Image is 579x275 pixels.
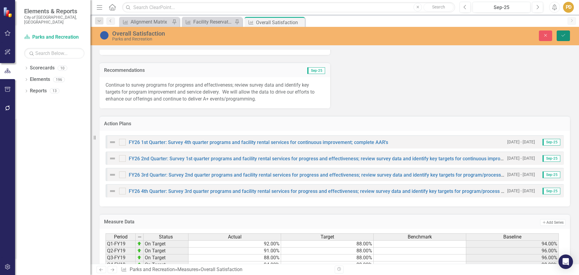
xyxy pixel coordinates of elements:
[137,235,142,239] img: 8DAGhfEEPCf229AAAAAElFTkSuQmCC
[507,155,535,161] small: [DATE] - [DATE]
[558,254,573,269] div: Open Intercom Messenger
[144,240,188,248] td: On Target
[543,171,560,178] span: Sep-25
[466,254,559,261] td: 96.00%
[503,234,521,240] span: Baseline
[106,261,136,268] td: Q4-FY19
[129,172,570,178] a: FY26 3rd Quarter: Survey 2nd quarter programs and facility rental services for progress and effec...
[281,254,374,261] td: 88.00%
[423,3,454,11] button: Search
[137,248,142,253] img: zOikAAAAAElFTkSuQmCC
[129,188,569,194] a: FY26 4th Quarter: Survey 3rd quarter programs and facility rental services for progress and effec...
[137,241,142,246] img: zOikAAAAAElFTkSuQmCC
[106,82,324,103] p: Continue to survey programs for progress and effectiveness; review survey data and identify key t...
[137,255,142,260] img: zOikAAAAAElFTkSuQmCC
[188,240,281,248] td: 92.00%
[100,30,109,40] img: No Information
[131,18,170,26] div: Alignment Matrix
[109,187,116,195] img: Not Defined
[24,15,84,25] small: City of [GEOGRAPHIC_DATA], [GEOGRAPHIC_DATA]
[540,219,565,226] button: Add Series
[121,266,330,273] div: » »
[129,156,553,161] a: FY26 2nd Quarter: Survey 1st quarter programs and facility rental services for progress and effec...
[188,254,281,261] td: 88.00%
[507,172,535,177] small: [DATE] - [DATE]
[104,68,257,73] h3: Recommendations
[201,267,242,272] div: Overall Satisfaction
[144,254,188,261] td: On Target
[130,267,175,272] a: Parks and Recreation
[122,2,455,13] input: Search ClearPoint...
[281,240,374,248] td: 88.00%
[24,34,84,41] a: Parks and Recreation
[144,248,188,254] td: On Target
[408,234,432,240] span: Benchmark
[321,234,334,240] span: Target
[3,7,14,18] img: ClearPoint Strategy
[144,261,188,268] td: On Target
[507,139,535,145] small: [DATE] - [DATE]
[112,37,363,41] div: Parks and Recreation
[466,248,559,254] td: 96.00%
[543,139,560,145] span: Sep-25
[177,267,198,272] a: Measures
[466,240,559,248] td: 94.00%
[188,261,281,268] td: 94.00%
[543,155,560,162] span: Sep-25
[507,188,535,194] small: [DATE] - [DATE]
[24,48,84,59] input: Search Below...
[473,2,530,13] button: Sep-25
[30,76,50,83] a: Elements
[543,188,560,194] span: Sep-25
[188,248,281,254] td: 91.00%
[109,171,116,178] img: Not Defined
[2,2,216,52] p: The department continues to use feedback of surveys to help determine programming decisions and m...
[129,139,388,145] a: FY26 1st Quarter: Survey 4th quarter programs and facility rental services for continuous improve...
[183,18,233,26] a: Facility Reservation Permits
[112,30,363,37] div: Overall Satisfaction
[281,261,374,268] td: 88.00%
[307,67,325,74] span: Sep-25
[104,121,565,126] h3: Action Plans
[281,248,374,254] td: 88.00%
[228,234,242,240] span: Actual
[106,254,136,261] td: Q3-FY19
[563,2,574,13] button: PD
[106,248,136,254] td: Q2-FY19
[466,261,559,268] td: 98.00%
[432,5,445,9] span: Search
[137,262,142,267] img: zOikAAAAAElFTkSuQmCC
[109,155,116,162] img: Not Defined
[256,19,303,26] div: Overall Satisfaction
[104,219,355,225] h3: Measure Data
[475,4,528,11] div: Sep-25
[109,139,116,146] img: Not Defined
[50,88,59,94] div: 13
[114,234,128,240] span: Period
[30,65,55,72] a: Scorecards
[30,88,47,94] a: Reports
[159,234,173,240] span: Status
[106,240,136,248] td: Q1-FY19
[193,18,233,26] div: Facility Reservation Permits
[24,8,84,15] span: Elements & Reports
[58,66,67,71] div: 10
[53,77,65,82] div: 196
[121,18,170,26] a: Alignment Matrix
